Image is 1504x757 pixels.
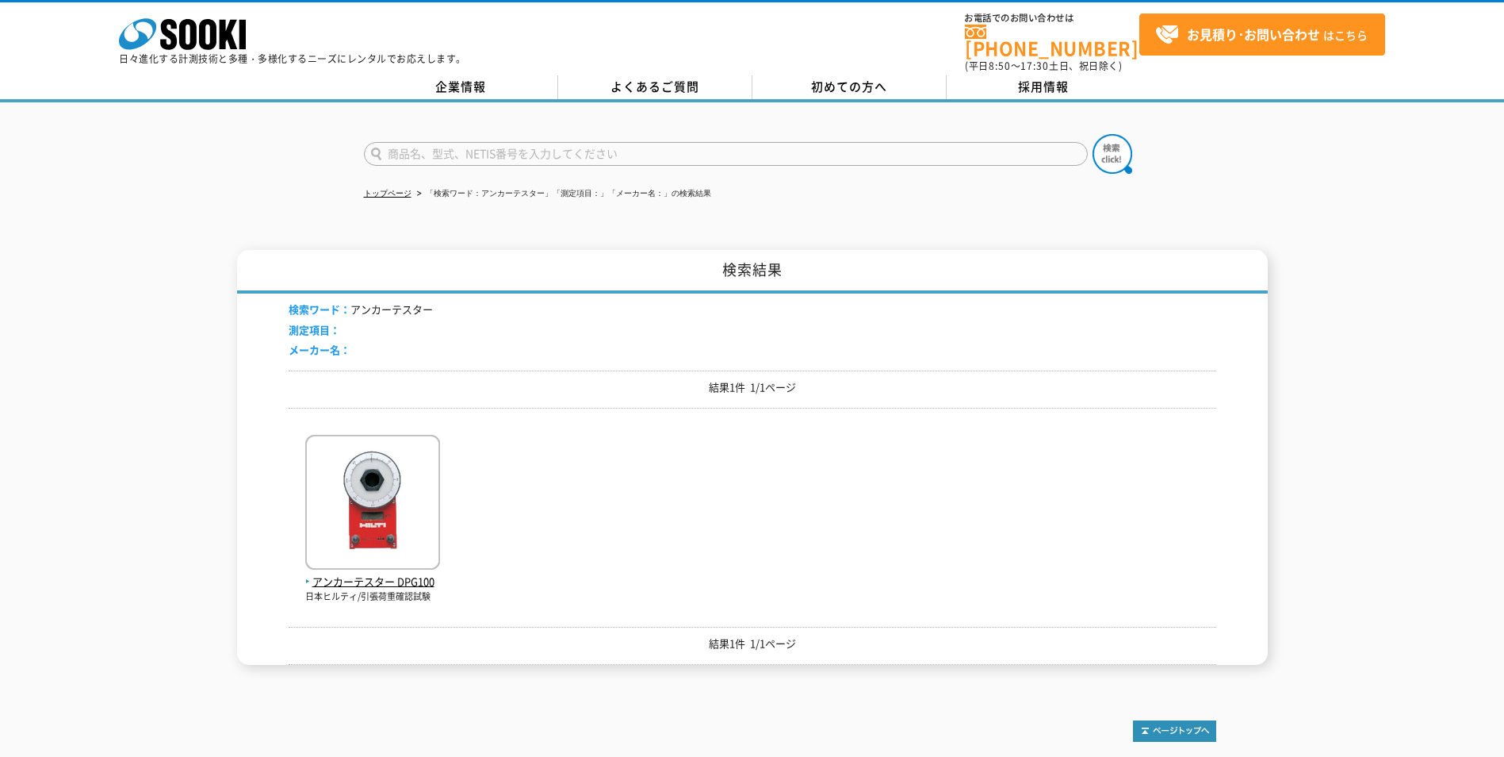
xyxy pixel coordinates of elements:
[947,75,1141,99] a: 採用情報
[752,75,947,99] a: 初めての方へ
[1155,23,1368,47] span: はこちら
[811,78,887,95] span: 初めての方へ
[119,54,466,63] p: 日々進化する計測技術と多種・多様化するニーズにレンタルでお応えします。
[989,59,1011,73] span: 8:50
[289,302,350,317] span: 検索ワード：
[289,636,1216,652] p: 結果1件 1/1ページ
[1139,13,1385,56] a: お見積り･お問い合わせはこちら
[1020,59,1049,73] span: 17:30
[1133,720,1216,742] img: トップページへ
[558,75,752,99] a: よくあるご質問
[289,302,433,318] li: アンカーテスター
[289,342,350,357] span: メーカー名：
[289,379,1216,396] p: 結果1件 1/1ページ
[237,250,1268,294] h1: 検索結果
[305,557,440,590] a: アンカーテスター DPG100
[364,75,558,99] a: 企業情報
[289,322,340,337] span: 測定項目：
[364,142,1088,166] input: 商品名、型式、NETIS番号を入力してください
[1187,25,1320,44] strong: お見積り･お問い合わせ
[965,59,1122,73] span: (平日 ～ 土日、祝日除く)
[1093,134,1132,174] img: btn_search.png
[414,186,711,202] li: 「検索ワード：アンカーテスター」「測定項目：」「メーカー名：」の検索結果
[305,435,440,574] img: DPG100
[364,189,411,198] a: トップページ
[965,13,1139,23] span: お電話でのお問い合わせは
[305,590,440,604] p: 日本ヒルティ/引張荷重確認試験
[305,574,440,590] span: アンカーテスター DPG100
[965,25,1139,57] a: [PHONE_NUMBER]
